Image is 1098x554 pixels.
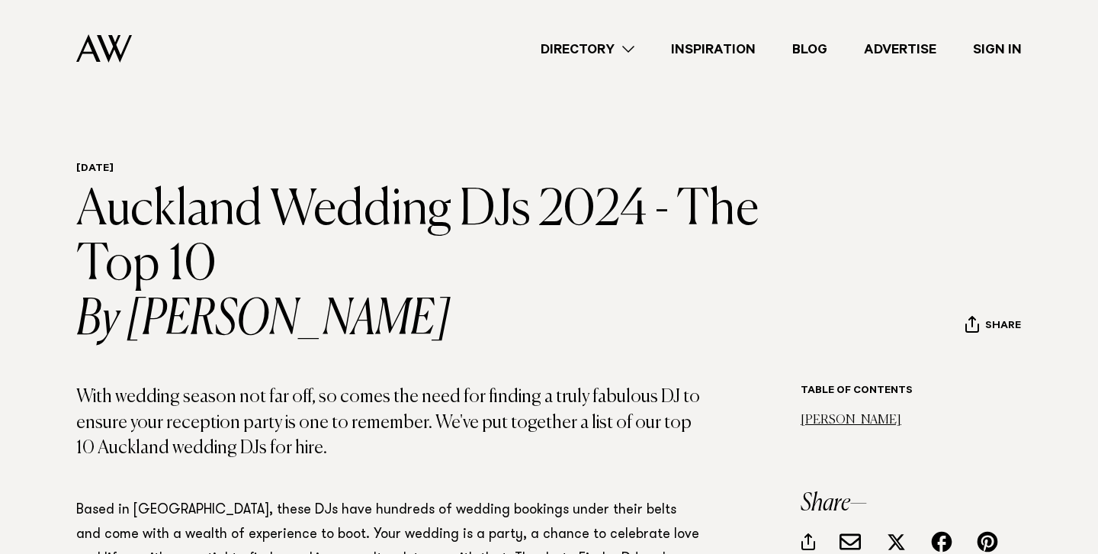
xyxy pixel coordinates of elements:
span: Share [985,320,1021,334]
h1: Auckland Wedding DJs 2024 - The Top 10 [76,183,782,348]
a: Sign In [955,39,1040,60]
button: Share [965,315,1022,338]
img: Auckland Weddings Logo [76,34,132,63]
a: Advertise [846,39,955,60]
a: Directory [522,39,653,60]
a: [PERSON_NAME] [801,414,901,427]
h6: Table of contents [801,385,1022,399]
a: Blog [774,39,846,60]
h3: Share [801,491,1022,516]
a: Inspiration [653,39,774,60]
h6: [DATE] [76,163,782,177]
i: By [PERSON_NAME] [76,293,782,348]
p: With wedding season not far off, so comes the need for finding a truly fabulous DJ to ensure your... [76,385,701,462]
